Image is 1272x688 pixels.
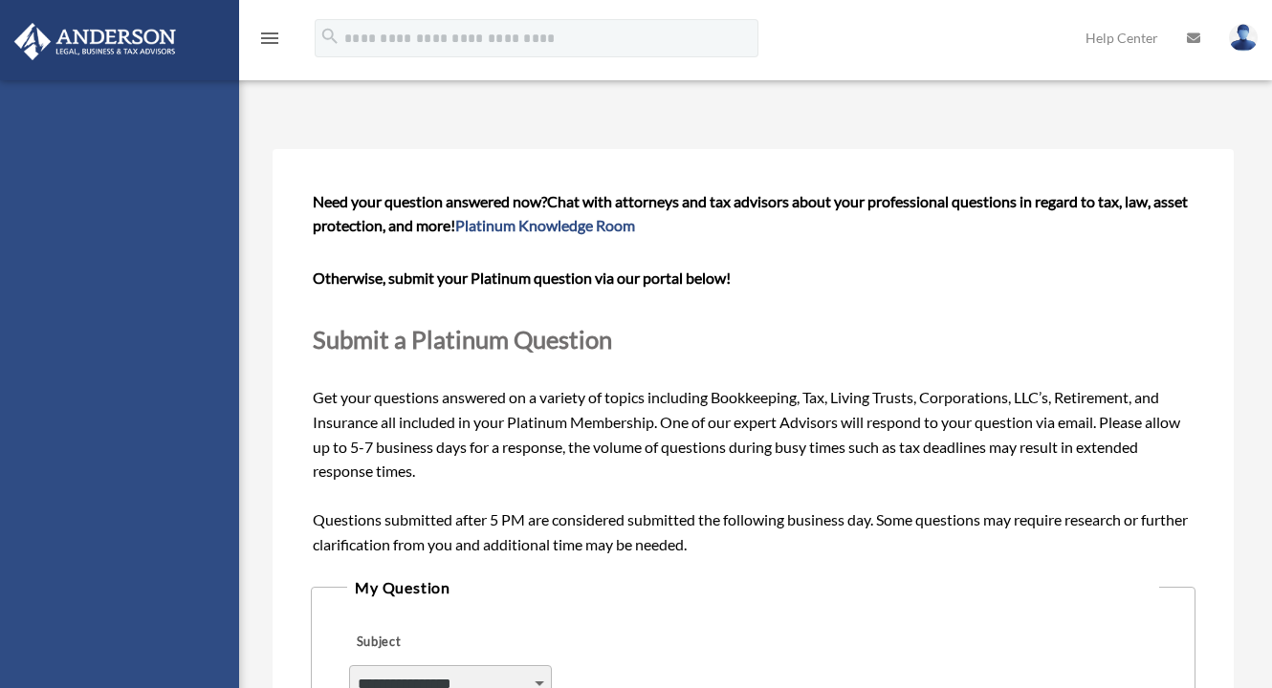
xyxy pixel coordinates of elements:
i: menu [258,27,281,50]
b: Otherwise, submit your Platinum question via our portal below! [313,269,731,287]
a: menu [258,33,281,50]
span: Chat with attorneys and tax advisors about your professional questions in regard to tax, law, ass... [313,192,1188,235]
span: Submit a Platinum Question [313,325,612,354]
legend: My Question [347,574,1159,601]
img: User Pic [1229,24,1258,52]
a: Platinum Knowledge Room [455,216,635,234]
img: Anderson Advisors Platinum Portal [9,23,182,60]
span: Need your question answered now? [313,192,547,210]
span: Get your questions answered on a variety of topics including Bookkeeping, Tax, Living Trusts, Cor... [313,192,1194,553]
label: Subject [349,630,531,656]
i: search [319,26,340,47]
